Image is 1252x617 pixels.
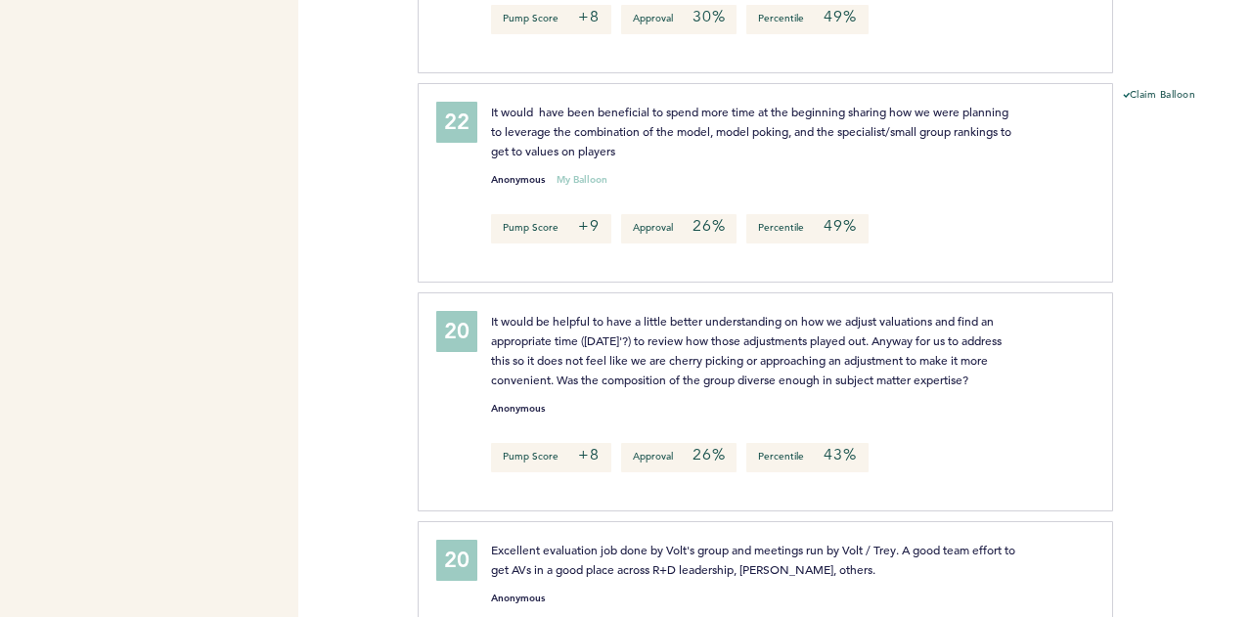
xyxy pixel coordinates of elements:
em: +9 [578,216,600,236]
span: It would have been beneficial to spend more time at the beginning sharing how we were planning to... [491,104,1014,158]
p: Percentile [746,5,868,34]
p: Approval [621,214,737,243]
em: 49% [824,216,856,236]
p: Pump Score [491,214,611,243]
em: 30% [693,7,725,26]
span: It would be helpful to have a little better understanding on how we adjust valuations and find an... [491,313,1005,387]
em: 26% [693,445,725,464]
p: Approval [621,5,737,34]
em: +8 [578,7,600,26]
em: 43% [824,445,856,464]
small: My Balloon [557,175,607,185]
p: Pump Score [491,5,611,34]
div: 22 [436,102,477,143]
button: Claim Balloon [1123,88,1196,104]
small: Anonymous [491,404,545,414]
p: Percentile [746,443,868,472]
p: Approval [621,443,737,472]
div: 20 [436,311,477,352]
small: Anonymous [491,594,545,603]
em: 26% [693,216,725,236]
em: 49% [824,7,856,26]
em: +8 [578,445,600,464]
span: Excellent evaluation job done by Volt's group and meetings run by Volt / Trey. A good team effort... [491,542,1018,577]
div: 20 [436,540,477,581]
p: Pump Score [491,443,611,472]
p: Percentile [746,214,868,243]
small: Anonymous [491,175,545,185]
